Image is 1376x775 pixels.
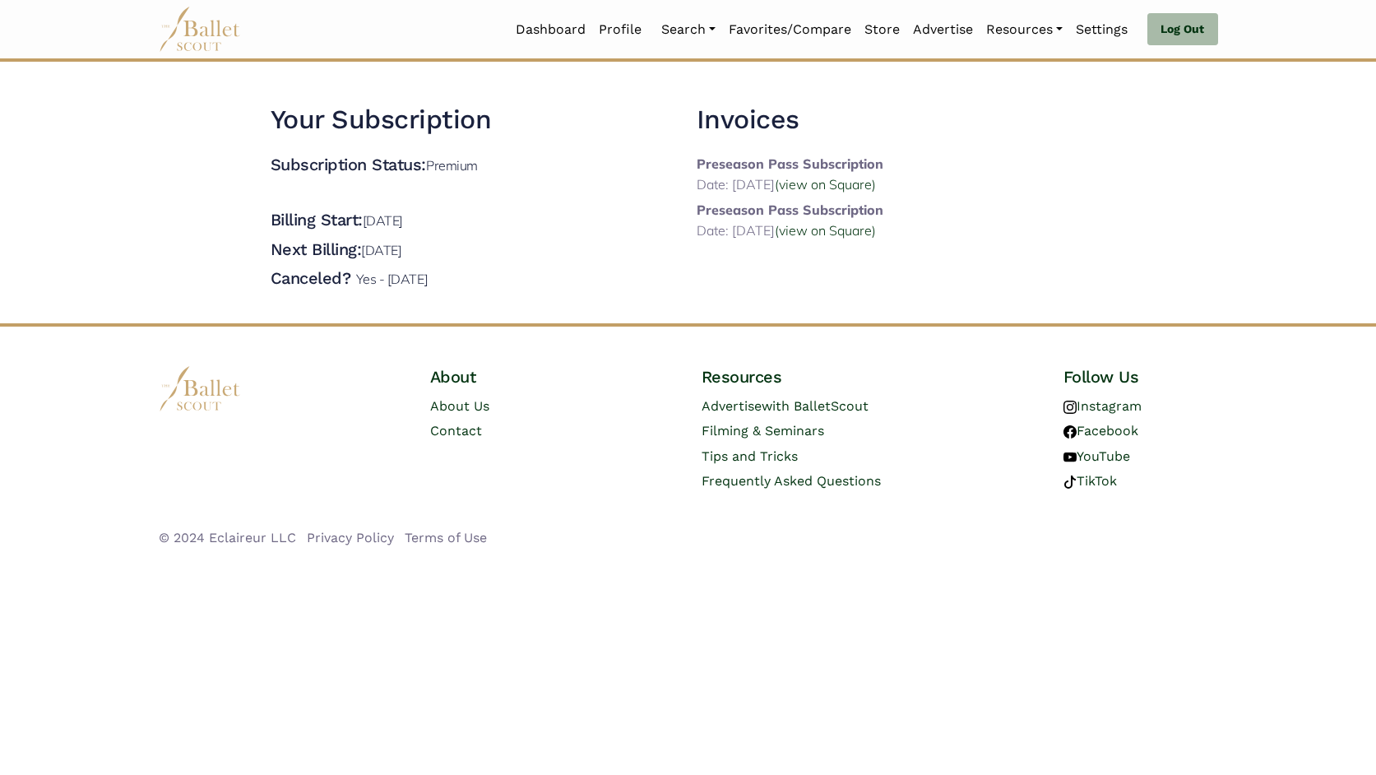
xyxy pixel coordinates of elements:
[702,398,869,414] a: Advertisewith BalletScout
[1147,13,1217,46] a: Log Out
[702,423,824,439] a: Filming & Seminars
[592,12,648,47] a: Profile
[271,209,492,232] h4: Billing Start:
[697,155,883,172] b: Preseason Pass Subscription
[1063,473,1117,489] a: TikTok
[159,366,241,411] img: logo
[1063,425,1077,439] img: facebook logo
[697,103,883,137] h2: Invoices
[906,12,980,47] a: Advertise
[271,154,478,177] h4: Subscription Status:
[430,423,482,439] a: Contact
[271,103,492,137] h2: Your Subscription
[307,530,394,545] a: Privacy Policy
[697,220,883,242] p: Date: [DATE]
[159,527,296,549] li: © 2024 Eclaireur LLC
[722,12,858,47] a: Favorites/Compare
[858,12,906,47] a: Store
[697,174,883,196] p: Date: [DATE]
[430,366,585,387] h4: About
[1063,401,1077,414] img: instagram logo
[509,12,592,47] a: Dashboard
[426,157,478,174] p: Premium
[271,239,492,262] h4: Next Billing:
[1063,451,1077,464] img: youtube logo
[1063,366,1218,387] h4: Follow Us
[980,12,1069,47] a: Resources
[363,212,403,229] p: [DATE]
[1063,423,1138,439] a: Facebook
[775,176,876,193] a: (view on Square)
[361,242,401,258] p: [DATE]
[430,398,489,414] a: About Us
[702,366,947,387] h4: Resources
[655,12,722,47] a: Search
[1063,476,1077,489] img: tiktok logo
[775,222,876,239] a: (view on Square)
[271,268,351,288] span: Canceled?
[356,271,428,287] p: Yes - [DATE]
[702,473,881,489] a: Frequently Asked Questions
[1063,448,1130,464] a: YouTube
[1069,12,1134,47] a: Settings
[762,398,869,414] span: with BalletScout
[1063,398,1142,414] a: Instagram
[405,530,487,545] a: Terms of Use
[702,448,798,464] a: Tips and Tricks
[697,202,883,218] b: Preseason Pass Subscription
